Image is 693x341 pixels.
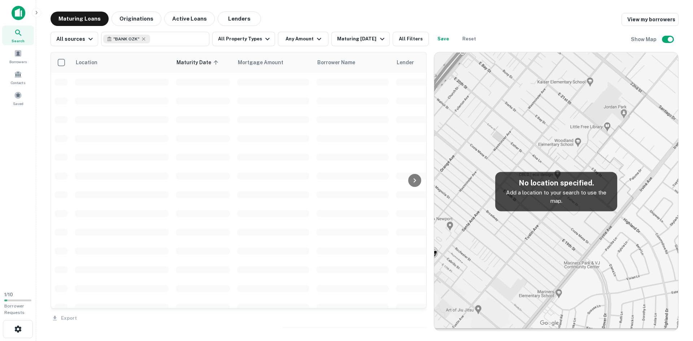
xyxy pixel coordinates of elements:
[75,58,97,67] span: Location
[2,67,34,87] a: Contacts
[392,52,508,73] th: Lender
[331,32,389,46] button: Maturing [DATE]
[56,35,95,43] div: All sources
[11,80,25,86] span: Contacts
[337,35,386,43] div: Maturing [DATE]
[317,58,355,67] span: Borrower Name
[112,12,161,26] button: Originations
[9,59,27,65] span: Borrowers
[4,303,25,315] span: Borrower Requests
[113,36,139,42] span: " BANK OZK "
[622,13,679,26] a: View my borrowers
[172,52,234,73] th: Maturity Date
[631,35,658,43] h6: Show Map
[51,32,98,46] button: All sources
[393,32,429,46] button: All Filters
[458,32,481,46] button: Reset
[278,32,328,46] button: Any Amount
[218,12,261,26] button: Lenders
[238,58,293,67] span: Mortgage Amount
[2,47,34,66] a: Borrowers
[164,12,215,26] button: Active Loans
[434,52,678,331] img: map-placeholder.webp
[212,32,275,46] button: All Property Types
[4,292,13,297] span: 1 / 10
[501,178,611,188] h5: No location specified.
[397,58,414,67] span: Lender
[313,52,392,73] th: Borrower Name
[176,58,221,67] span: Maturity Date
[501,188,611,205] p: Add a location to your search to use the map.
[657,283,693,318] iframe: Chat Widget
[12,38,25,44] span: Search
[71,52,172,73] th: Location
[2,88,34,108] a: Saved
[2,26,34,45] a: Search
[51,12,109,26] button: Maturing Loans
[13,101,23,106] span: Saved
[107,36,112,41] svg: Search for lender by keyword
[432,32,455,46] button: Save your search to get updates of matches that match your search criteria.
[234,52,313,73] th: Mortgage Amount
[12,6,25,20] img: capitalize-icon.png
